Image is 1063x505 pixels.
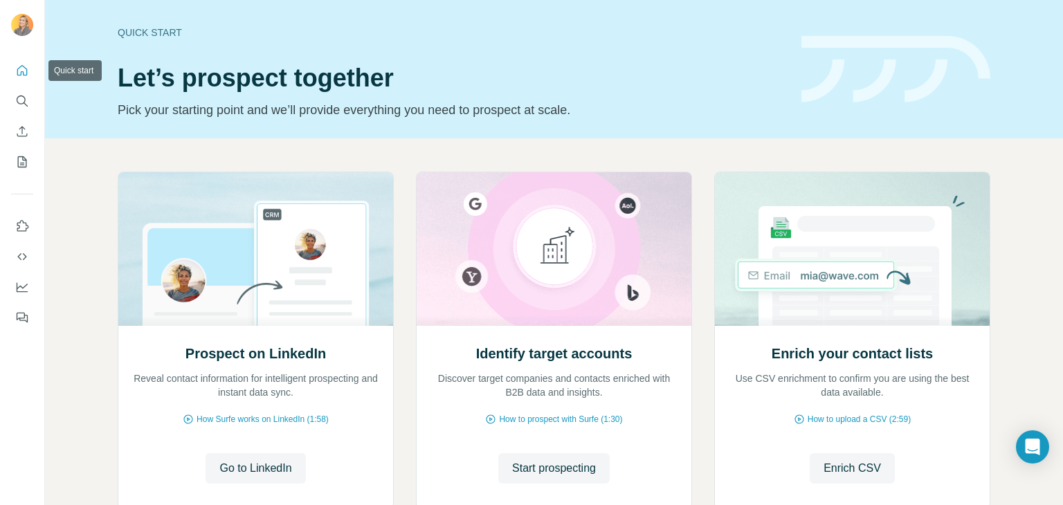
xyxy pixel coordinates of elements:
[11,14,33,36] img: Avatar
[11,119,33,144] button: Enrich CSV
[11,89,33,113] button: Search
[219,460,291,477] span: Go to LinkedIn
[185,344,326,363] h2: Prospect on LinkedIn
[11,214,33,239] button: Use Surfe on LinkedIn
[118,100,785,120] p: Pick your starting point and we’ll provide everything you need to prospect at scale.
[416,172,692,326] img: Identify target accounts
[11,149,33,174] button: My lists
[1016,430,1049,463] div: Open Intercom Messenger
[11,58,33,83] button: Quick start
[512,460,596,477] span: Start prospecting
[714,172,990,326] img: Enrich your contact lists
[824,460,881,477] span: Enrich CSV
[808,413,911,425] span: How to upload a CSV (2:59)
[801,36,990,103] img: banner
[499,413,622,425] span: How to prospect with Surfe (1:30)
[197,413,329,425] span: How Surfe works on LinkedIn (1:58)
[118,64,785,92] h1: Let’s prospect together
[11,305,33,330] button: Feedback
[476,344,633,363] h2: Identify target accounts
[11,244,33,269] button: Use Surfe API
[206,453,305,484] button: Go to LinkedIn
[810,453,895,484] button: Enrich CSV
[430,371,678,399] p: Discover target companies and contacts enriched with B2B data and insights.
[118,172,394,326] img: Prospect on LinkedIn
[132,371,379,399] p: Reveal contact information for intelligent prospecting and instant data sync.
[498,453,610,484] button: Start prospecting
[729,371,976,399] p: Use CSV enrichment to confirm you are using the best data available.
[772,344,933,363] h2: Enrich your contact lists
[118,26,785,39] div: Quick start
[11,275,33,300] button: Dashboard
